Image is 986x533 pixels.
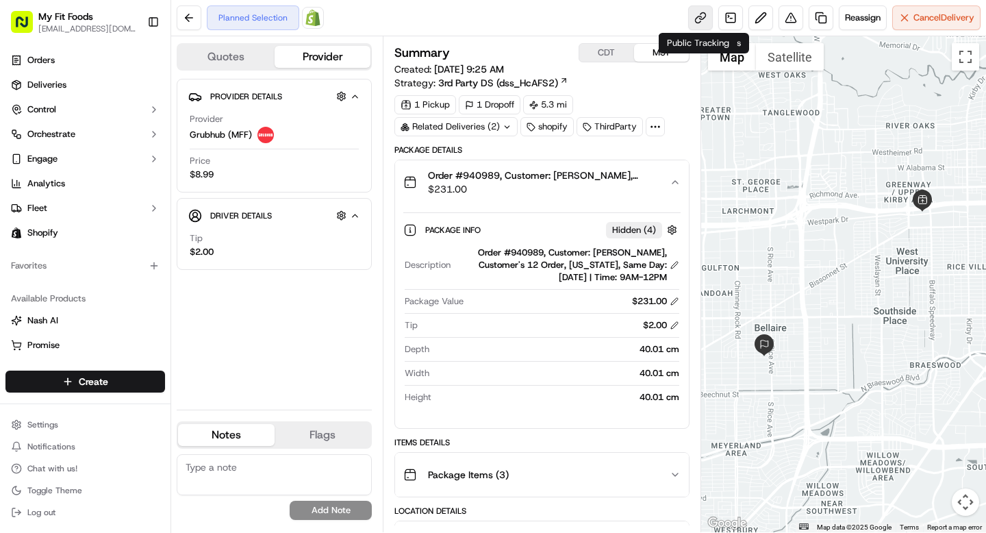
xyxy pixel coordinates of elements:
button: Settings [5,415,165,434]
span: Price [190,155,210,167]
span: Pylon [136,340,166,350]
span: Driver Details [210,210,272,221]
div: Available Products [5,288,165,310]
a: Open this area in Google Maps (opens a new window) [705,515,750,532]
span: • [149,249,153,260]
div: Package Details [394,145,689,156]
button: Show satellite imagery [756,43,824,71]
a: 📗Knowledge Base [8,301,110,325]
div: Location Details [394,506,689,517]
span: Package Items ( 3 ) [428,468,509,482]
button: Log out [5,503,165,522]
div: ThirdParty [577,117,643,136]
span: [DATE] 9:25 AM [434,63,504,75]
button: Start new chat [233,135,249,151]
a: Promise [11,339,160,351]
button: CDT [579,44,634,62]
div: 40.01 cm [435,367,679,380]
div: 💻 [116,308,127,319]
button: My Fit Foods[EMAIL_ADDRESS][DOMAIN_NAME] [5,5,142,38]
span: API Documentation [129,306,220,320]
img: Wisdom Oko [14,236,36,263]
button: Flags [275,424,371,446]
button: Keyboard shortcuts [799,523,809,530]
a: Powered byPylon [97,339,166,350]
a: Terms (opens in new tab) [900,523,919,531]
span: Tip [405,319,418,332]
span: [DATE] [156,249,184,260]
button: Chat with us! [5,459,165,478]
div: Public Tracking [659,33,737,53]
div: Favorites [5,255,165,277]
span: Analytics [27,177,65,190]
a: Deliveries [5,74,165,96]
span: Grubhub (MFF) [190,129,252,141]
span: Provider [190,113,223,125]
img: Nash [14,14,41,41]
button: Create [5,371,165,393]
span: Order #940989, Customer: [PERSON_NAME], Customer's 12 Order, [US_STATE], Same Day: [DATE] | Time:... [428,169,658,182]
img: 1736555255976-a54dd68f-1ca7-489b-9aae-adbdc363a1c4 [27,213,38,224]
button: Toggle Theme [5,481,165,500]
span: [DATE] [156,212,184,223]
button: MST [634,44,689,62]
span: Orders [27,54,55,66]
a: Analytics [5,173,165,195]
span: $8.99 [190,169,214,181]
a: Nash AI [11,314,160,327]
div: 1 Dropoff [459,95,520,114]
span: Wisdom [PERSON_NAME] [42,212,146,223]
span: 3rd Party DS (dss_HcAFS2) [438,76,558,90]
button: My Fit Foods [38,10,93,23]
button: CancelDelivery [892,5,981,30]
button: Notifications [5,437,165,456]
h3: Summary [394,47,450,59]
button: Nash AI [5,310,165,332]
img: Wisdom Oko [14,199,36,226]
img: Shopify [305,10,321,26]
button: Orchestrate [5,123,165,145]
span: $231.00 [428,182,658,196]
button: Fleet [5,197,165,219]
span: [EMAIL_ADDRESS][DOMAIN_NAME] [38,23,136,34]
div: 📗 [14,308,25,319]
span: Engage [27,153,58,165]
span: Orchestrate [27,128,75,140]
button: Reassign [839,5,887,30]
div: shopify [520,117,574,136]
button: Package Items (3) [395,453,688,497]
button: Hidden (4) [606,221,681,238]
button: Driver Details [188,204,360,227]
div: 40.01 cm [437,391,679,404]
img: 8571987876998_91fb9ceb93ad5c398215_72.jpg [29,131,53,156]
span: Hidden ( 4 ) [612,224,656,236]
p: Welcome 👋 [14,55,249,77]
img: Google [705,515,750,532]
span: Control [27,103,56,116]
a: 💻API Documentation [110,301,225,325]
img: 5e692f75ce7d37001a5d71f1 [257,127,274,143]
div: $2.00 [643,319,679,332]
button: Quotes [178,46,275,68]
span: Package Info [425,225,483,236]
button: Show street map [708,43,756,71]
a: Shopify [302,7,324,29]
div: 1 Pickup [394,95,456,114]
span: Fleet [27,202,47,214]
button: Control [5,99,165,121]
div: Order #940989, Customer: [PERSON_NAME], Customer's 12 Order, [US_STATE], Same Day: [DATE] | Time:... [395,204,688,428]
a: Report a map error [927,523,982,531]
span: Tip [190,232,203,245]
button: Promise [5,334,165,356]
span: Settings [27,419,58,430]
div: Order #940989, Customer: [PERSON_NAME], Customer's 12 Order, [US_STATE], Same Day: [DATE] | Time:... [456,247,679,284]
a: 3rd Party DS (dss_HcAFS2) [438,76,568,90]
span: Created: [394,62,504,76]
span: Provider Details [210,91,282,102]
div: 5.3 mi [523,95,573,114]
img: 1736555255976-a54dd68f-1ca7-489b-9aae-adbdc363a1c4 [27,250,38,261]
span: Create [79,375,108,388]
span: Log out [27,507,55,518]
button: Map camera controls [952,488,979,516]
